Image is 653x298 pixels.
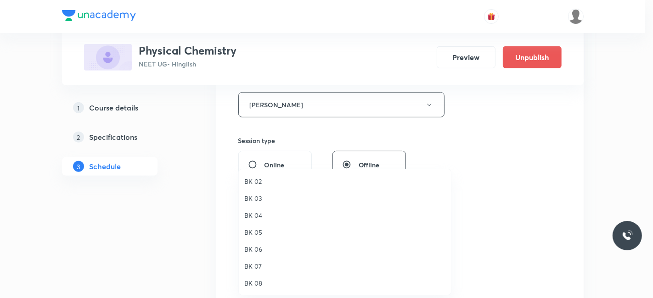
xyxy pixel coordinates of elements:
[244,278,445,288] span: BK 08
[244,227,445,237] span: BK 05
[244,210,445,220] span: BK 04
[244,244,445,254] span: BK 06
[244,261,445,271] span: BK 07
[244,193,445,203] span: BK 03
[244,177,445,186] span: BK 02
